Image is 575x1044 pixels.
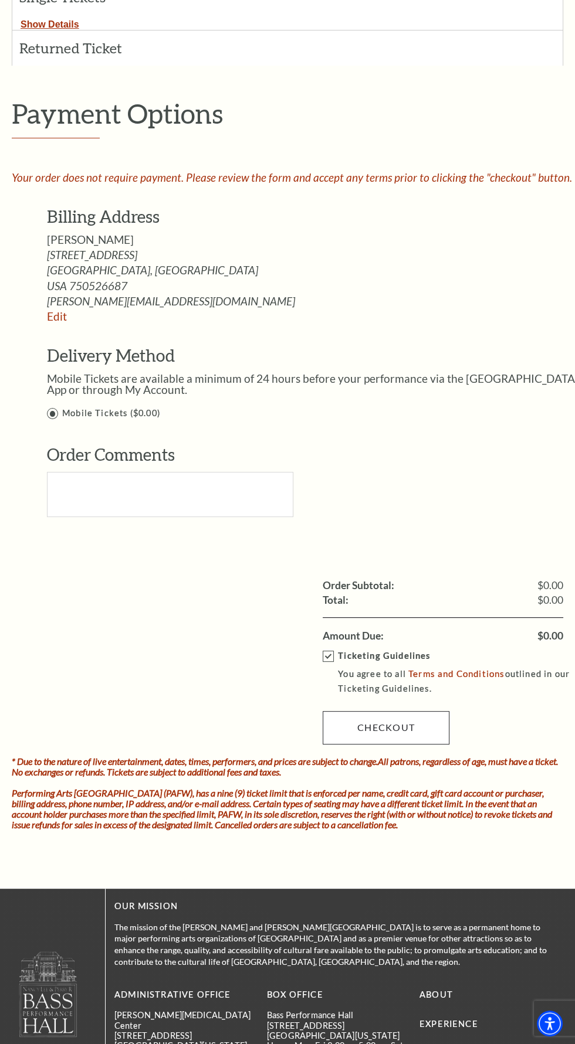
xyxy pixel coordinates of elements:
[323,711,449,744] a: Checkout
[47,233,134,246] span: [PERSON_NAME]
[18,951,78,1037] img: owned and operated by Performing Arts Fort Worth, A NOT-FOR-PROFIT 501(C)3 ORGANIZATION
[338,651,430,661] strong: Ticketing Guidelines
[12,15,87,30] button: Show Details
[338,669,570,693] span: outlined in our Ticketing Guidelines.
[420,1019,478,1029] a: Experience
[537,631,563,641] span: $0.00
[114,988,258,1002] p: Administrative Office
[12,756,558,777] i: * Due to the nature of live entertainment, dates, times, performers, and prices are subject to ch...
[47,206,160,226] span: Billing Address
[267,1010,411,1020] p: Bass Performance Hall
[19,40,157,56] h2: Returned Ticket
[267,988,411,1002] p: BOX OFFICE
[323,631,384,641] label: Amount Due:
[47,472,293,516] textarea: Text area
[114,921,563,968] p: The mission of the [PERSON_NAME] and [PERSON_NAME][GEOGRAPHIC_DATA] is to serve as a permanent ho...
[537,580,563,591] span: $0.00
[323,580,394,591] label: Order Subtotal:
[12,787,552,830] i: Performing Arts [GEOGRAPHIC_DATA] (PAFW), has a nine (9) ticket limit that is enforced per name, ...
[267,1031,411,1040] p: [GEOGRAPHIC_DATA][US_STATE]
[114,899,563,914] p: OUR MISSION
[537,595,563,606] span: $0.00
[537,1011,563,1036] div: Accessibility Menu
[420,989,453,999] a: About
[47,310,67,323] a: Edit
[114,1031,258,1040] p: [STREET_ADDRESS]
[267,1021,411,1031] p: [STREET_ADDRESS]
[323,595,349,606] label: Total:
[47,444,175,464] span: Order Comments
[378,756,556,767] strong: All patrons, regardless of age, must have a ticket
[47,345,175,365] span: Delivery Method
[114,1010,258,1031] p: [PERSON_NAME][MEDICAL_DATA] Center
[408,668,505,679] a: Terms and Conditions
